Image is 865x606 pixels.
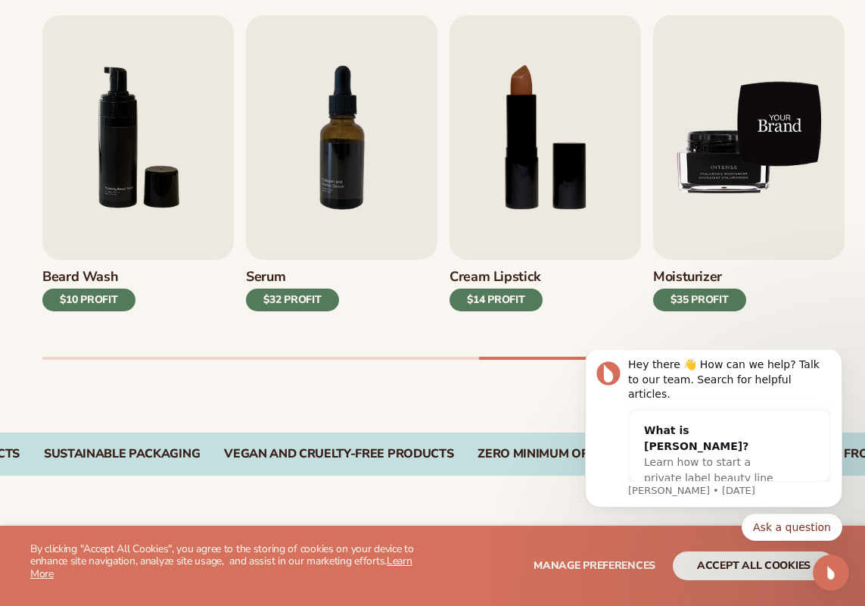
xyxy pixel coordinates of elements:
iframe: Intercom live chat [813,554,849,591]
img: Profile image for Lee [34,11,58,36]
div: $32 PROFIT [246,289,339,311]
div: VEGAN AND CRUELTY-FREE PRODUCTS [224,447,453,461]
h3: Beard Wash [42,269,135,286]
div: Quick reply options [23,164,280,191]
a: 9 / 9 [653,15,845,333]
span: Learn how to start a private label beauty line with [PERSON_NAME] [82,106,211,150]
div: Message content [66,8,269,132]
h3: Moisturizer [653,269,746,286]
div: ZERO MINIMUM ORDER QUANTITIES [478,447,689,461]
a: 6 / 9 [42,15,234,333]
span: Manage preferences [534,558,655,573]
iframe: Intercom notifications message [562,350,865,550]
a: 7 / 9 [246,15,437,333]
div: $14 PROFIT [450,289,543,311]
a: 8 / 9 [450,15,641,333]
h3: Serum [246,269,339,286]
p: By clicking "Accept All Cookies", you agree to the storing of cookies on your device to enhance s... [30,543,433,581]
div: $10 PROFIT [42,289,135,311]
div: What is [PERSON_NAME]? [82,73,222,105]
div: $35 PROFIT [653,289,746,311]
div: SUSTAINABLE PACKAGING [44,447,200,461]
a: Learn More [30,554,412,581]
button: accept all cookies [673,551,835,580]
button: Manage preferences [534,551,655,580]
h3: Cream Lipstick [450,269,543,286]
button: Quick reply: Ask a question [179,164,280,191]
div: Hey there 👋 How can we help? Talk to our team. Search for helpful articles. [66,8,269,52]
div: What is [PERSON_NAME]?Learn how to start a private label beauty line with [PERSON_NAME] [67,61,238,164]
p: Message from Lee, sent 6w ago [66,134,269,148]
img: Shopify Image 13 [653,15,845,260]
